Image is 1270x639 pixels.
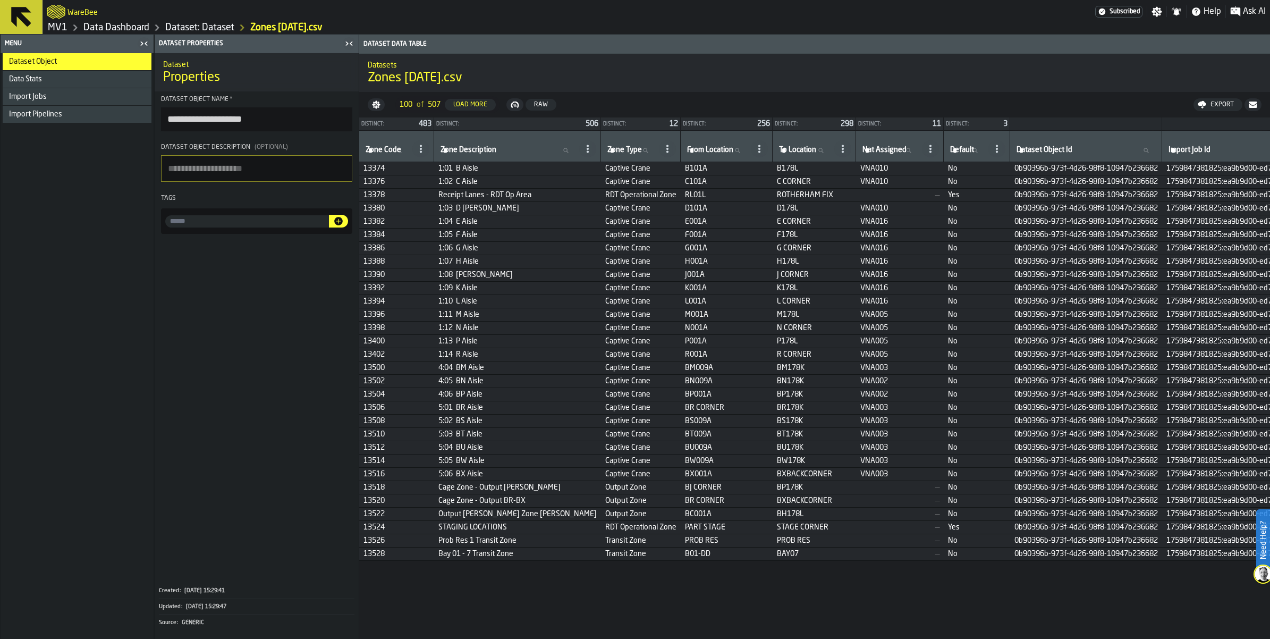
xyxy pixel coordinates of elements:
span: N001A [685,324,768,332]
a: link-to-/wh/i/3ccf57d1-1e0c-4a81-a3bb-c2011c5f0d50 [48,22,67,33]
span: No [948,403,1006,412]
span: 0b90396b-973f-4d26-98f8-10947b236682 [1014,377,1158,385]
span: Captive Crane [605,257,676,266]
span: K178L [777,284,852,292]
span: 13386 [363,244,430,253]
span: VNA003 [860,403,939,412]
div: Distinct: [603,121,665,127]
span: 1:14 R Aisle [438,350,597,359]
span: 4:05 BN Aisle [438,377,597,385]
span: 13402 [363,350,430,359]
span: 1:08 [PERSON_NAME] [438,271,597,279]
span: 13502 [363,377,430,385]
span: K001A [685,284,768,292]
span: [DATE] 15:29:41 [184,587,225,594]
span: Receipt Lanes - RDT Op Area [438,191,597,199]
span: label [1169,146,1210,154]
span: 0b90396b-973f-4d26-98f8-10947b236682 [1014,271,1158,279]
label: button-toggle-Close me [342,37,357,50]
div: StatList-item-Distinct: [773,117,856,130]
span: Captive Crane [605,284,676,292]
span: [DATE] 15:29:47 [186,603,226,610]
span: ROTHERHAM FIX [777,191,852,199]
span: 1:07 H Aisle [438,257,597,266]
div: StatList-item-Distinct: [944,117,1010,130]
span: 13510 [363,430,430,439]
span: label [687,146,733,154]
span: Help [1204,5,1221,18]
span: Properties [163,69,220,86]
span: No [948,284,1006,292]
input: label [438,144,577,157]
span: B178L [777,164,852,173]
span: G001A [685,244,768,253]
input: label [1014,144,1157,157]
div: Dataset object name [161,96,352,103]
span: Captive Crane [605,217,676,226]
button: button-Export [1193,98,1242,111]
span: 1:02 C Aisle [438,178,597,186]
span: F178L [777,231,852,239]
input: label [605,144,657,157]
span: Captive Crane [605,310,676,319]
div: title-Zones 07.10.2025.csv [359,54,1270,92]
span: : [180,587,181,594]
span: H178L [777,257,852,266]
span: 100 [400,100,412,109]
span: 256 [757,120,770,128]
span: Captive Crane [605,178,676,186]
div: Load More [449,101,492,108]
span: 0b90396b-973f-4d26-98f8-10947b236682 [1014,310,1158,319]
span: Zones [DATE].csv [368,70,462,87]
span: 13504 [363,390,430,399]
label: button-toolbar-Dataset object name [161,96,352,131]
span: P001A [685,337,768,346]
span: Yes [948,191,1006,199]
span: Captive Crane [605,231,676,239]
span: BT178K [777,430,852,439]
input: button-toolbar-Dataset object name [161,107,352,131]
span: BM178K [777,364,852,372]
div: Distinct: [946,121,999,127]
span: VNA005 [860,337,939,346]
span: Subscribed [1110,8,1140,15]
span: label [862,146,907,154]
span: N CORNER [777,324,852,332]
span: M178L [777,310,852,319]
label: button-toggle-Notifications [1167,6,1186,17]
div: ButtonLoadMore-Load More-Prev-First-Last [391,96,504,113]
span: VNA010 [860,178,939,186]
span: 13500 [363,364,430,372]
button: button- [368,98,385,111]
span: Data Stats [9,75,42,83]
span: label [441,146,496,154]
span: 483 [419,120,431,128]
div: Distinct: [683,121,753,127]
span: Captive Crane [605,417,676,425]
input: label [860,144,920,157]
span: 0b90396b-973f-4d26-98f8-10947b236682 [1014,430,1158,439]
span: 0b90396b-973f-4d26-98f8-10947b236682 [1014,364,1158,372]
span: Captive Crane [605,337,676,346]
span: Captive Crane [605,204,676,213]
span: No [948,324,1006,332]
header: Dataset Data Table [359,35,1270,54]
span: Captive Crane [605,271,676,279]
button: button- [329,215,348,228]
a: link-to-/wh/i/3ccf57d1-1e0c-4a81-a3bb-c2011c5f0d50/data [83,22,149,33]
span: 1:12 N Aisle [438,324,597,332]
span: 5:03 BT Aisle [438,430,597,439]
div: Export [1206,101,1238,108]
span: 13508 [363,417,430,425]
span: 13396 [363,310,430,319]
span: 0b90396b-973f-4d26-98f8-10947b236682 [1014,257,1158,266]
span: No [948,257,1006,266]
span: 13382 [363,217,430,226]
li: menu Import Jobs [3,88,151,106]
span: F001A [685,231,768,239]
span: BM009A [685,364,768,372]
span: Import Pipelines [9,110,62,119]
span: : [177,619,178,626]
button: button- [1244,98,1261,111]
div: Source [159,619,181,626]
